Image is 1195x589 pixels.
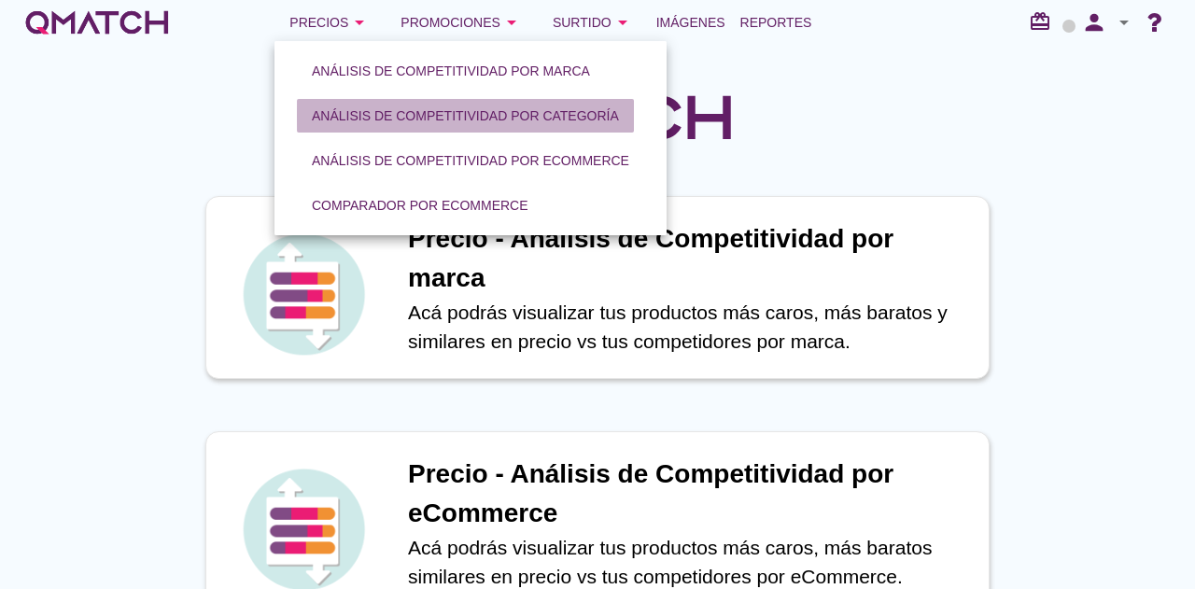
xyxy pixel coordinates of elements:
button: Análisis de competitividad por eCommerce [297,144,644,177]
i: redeem [1029,10,1059,33]
button: Análisis de competitividad por marca [297,54,605,88]
i: arrow_drop_down [348,11,371,34]
a: iconPrecio - Análisis de Competitividad por marcaAcá podrás visualizar tus productos más caros, m... [179,196,1016,379]
img: icon [238,229,369,359]
p: Acá podrás visualizar tus productos más caros, más baratos y similares en precio vs tus competido... [408,298,970,357]
button: Análisis de competitividad por categoría [297,99,634,133]
h1: Precio - Análisis de Competitividad por marca [408,219,970,298]
button: Promociones [386,4,538,41]
a: Comparador por eCommerce [289,183,551,228]
a: Reportes [733,4,820,41]
button: Precios [274,4,386,41]
i: person [1075,9,1113,35]
div: Comparador por eCommerce [312,196,528,216]
i: arrow_drop_down [500,11,523,34]
a: Análisis de competitividad por marca [289,49,612,93]
span: Imágenes [656,11,725,34]
i: arrow_drop_down [1113,11,1135,34]
a: Análisis de competitividad por eCommerce [289,138,652,183]
div: Promociones [401,11,523,34]
h1: Precio - Análisis de Competitividad por eCommerce [408,455,970,533]
div: Precios [289,11,371,34]
a: white-qmatch-logo [22,4,172,41]
div: Análisis de competitividad por categoría [312,106,619,126]
a: Análisis de competitividad por categoría [289,93,641,138]
div: Surtido [553,11,634,34]
button: Surtido [538,4,649,41]
div: Análisis de competitividad por eCommerce [312,151,629,171]
i: arrow_drop_down [612,11,634,34]
a: Imágenes [649,4,733,41]
span: Reportes [740,11,812,34]
div: Análisis de competitividad por marca [312,62,590,81]
button: Comparador por eCommerce [297,189,543,222]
